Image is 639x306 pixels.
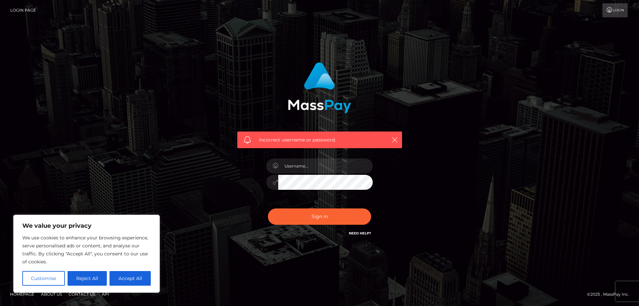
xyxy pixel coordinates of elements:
a: API [99,289,112,299]
div: We value your privacy [13,215,160,293]
a: Login [602,3,628,17]
button: Sign in [268,208,371,225]
p: We use cookies to enhance your browsing experience, serve personalised ads or content, and analys... [22,234,151,266]
button: Customise [22,271,65,286]
button: Reject All [68,271,107,286]
input: Username... [278,158,373,173]
a: Login Page [10,3,36,17]
a: About Us [38,289,65,299]
a: Contact Us [66,289,98,299]
span: Incorrect username or password. [259,137,380,144]
p: We value your privacy [22,222,151,230]
div: © 2025 , MassPay Inc. [587,291,634,298]
button: Accept All [109,271,151,286]
img: MassPay Login [288,62,351,113]
a: Need Help? [349,231,371,235]
a: Homepage [7,289,37,299]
